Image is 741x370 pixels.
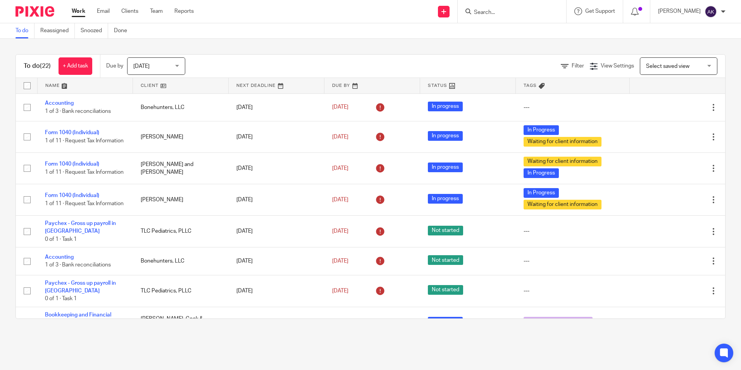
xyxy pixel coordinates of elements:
[133,93,229,121] td: Bonehunters, LLC
[428,317,463,327] span: In progress
[45,138,124,144] span: 1 of 11 · Request Tax Information
[45,109,111,114] span: 1 of 3 · Bank reconciliations
[24,62,51,70] h1: To do
[229,275,324,307] td: [DATE]
[332,105,348,110] span: [DATE]
[524,157,601,166] span: Waiting for client information
[133,121,229,152] td: [PERSON_NAME]
[45,237,77,242] span: 0 of 1 · Task 1
[524,188,559,198] span: In Progress
[133,215,229,247] td: TLC Pediatrics, PLLC
[229,247,324,275] td: [DATE]
[229,93,324,121] td: [DATE]
[332,228,348,234] span: [DATE]
[45,262,111,268] span: 1 of 3 · Bank reconciliations
[524,200,601,209] span: Waiting for client information
[45,221,116,234] a: Paychex - Gross up payroll in [GEOGRAPHIC_DATA]
[229,215,324,247] td: [DATE]
[16,6,54,17] img: Pixie
[332,288,348,294] span: [DATE]
[705,5,717,18] img: svg%3E
[59,57,92,75] a: + Add task
[106,62,123,70] p: Due by
[428,226,463,235] span: Not started
[524,83,537,88] span: Tags
[45,296,77,301] span: 0 of 1 · Task 1
[40,23,75,38] a: Reassigned
[572,63,584,69] span: Filter
[121,7,138,15] a: Clients
[16,23,34,38] a: To do
[658,7,701,15] p: [PERSON_NAME]
[428,131,463,141] span: In progress
[332,166,348,171] span: [DATE]
[174,7,194,15] a: Reports
[524,317,593,327] span: Ready for Partner Review
[45,100,74,106] a: Accounting
[133,184,229,215] td: [PERSON_NAME]
[45,161,99,167] a: Form 1040 (Individual)
[524,168,559,178] span: In Progress
[97,7,110,15] a: Email
[45,280,116,294] a: Paychex - Gross up payroll in [GEOGRAPHIC_DATA]
[428,102,463,111] span: In progress
[229,184,324,215] td: [DATE]
[45,201,124,206] span: 1 of 11 · Request Tax Information
[428,255,463,265] span: Not started
[428,194,463,204] span: In progress
[45,130,99,135] a: Form 1040 (Individual)
[72,7,85,15] a: Work
[150,7,163,15] a: Team
[646,64,689,69] span: Select saved view
[45,169,124,175] span: 1 of 11 · Request Tax Information
[524,227,622,235] div: ---
[601,63,634,69] span: View Settings
[45,193,99,198] a: Form 1040 (Individual)
[524,257,622,265] div: ---
[45,312,111,325] a: Bookkeeping and Financial Statements
[332,197,348,202] span: [DATE]
[473,9,543,16] input: Search
[524,125,559,135] span: In Progress
[40,63,51,69] span: (22)
[524,287,622,295] div: ---
[332,134,348,140] span: [DATE]
[229,307,324,339] td: [DATE]
[133,64,150,69] span: [DATE]
[133,275,229,307] td: TLC Pediatrics, PLLC
[133,152,229,184] td: [PERSON_NAME] and [PERSON_NAME]
[524,104,622,111] div: ---
[133,307,229,339] td: [PERSON_NAME], Cook & [PERSON_NAME], LLP
[229,121,324,152] td: [DATE]
[585,9,615,14] span: Get Support
[428,285,463,295] span: Not started
[81,23,108,38] a: Snoozed
[45,254,74,260] a: Accounting
[332,258,348,264] span: [DATE]
[133,247,229,275] td: Bonehunters, LLC
[114,23,133,38] a: Done
[229,152,324,184] td: [DATE]
[428,163,463,172] span: In progress
[524,137,601,147] span: Waiting for client information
